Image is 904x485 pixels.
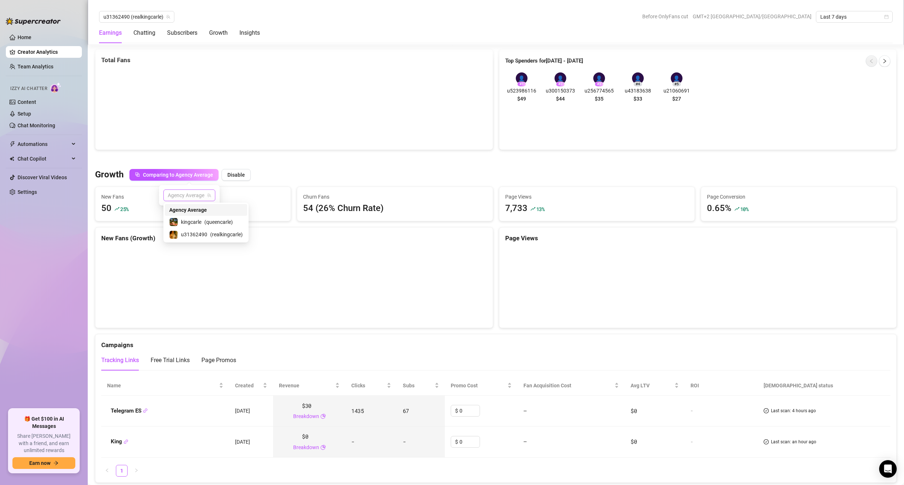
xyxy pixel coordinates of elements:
[170,231,178,239] img: u31362490
[672,82,681,87] div: # 5
[18,64,53,69] a: Team Analytics
[882,59,887,64] span: right
[134,468,139,473] span: right
[734,206,740,211] span: rise
[120,206,129,213] span: 25 %
[505,202,527,215] div: 7,733
[12,416,75,430] span: 🎁 Get $100 in AI Messages
[18,138,69,150] span: Automations
[672,95,681,103] span: $27
[691,439,723,445] div: -
[10,141,15,147] span: thunderbolt
[204,218,233,226] span: ( queencarle )
[351,438,355,445] span: -
[143,172,213,178] span: Comparing to Agency Average
[135,172,140,177] span: block
[235,381,261,390] span: Created
[303,202,487,215] div: 54 (26% Churn Rate)
[143,408,148,413] span: link
[631,407,637,414] span: $0
[124,439,128,444] button: Copy Link
[516,72,527,84] div: 👤
[691,407,723,414] div: -
[18,111,31,117] a: Setup
[18,123,55,128] a: Chat Monitoring
[758,376,890,396] th: [DEMOGRAPHIC_DATA] status
[593,72,605,84] div: 👤
[207,193,211,198] span: team
[621,87,654,95] span: u43183638
[693,11,812,22] span: GMT+2 [GEOGRAPHIC_DATA]/[GEOGRAPHIC_DATA]
[239,29,260,37] div: Insights
[103,11,170,22] span: u31362490 (realkingcarle)
[293,443,319,451] a: Breakdown
[555,72,566,84] div: 👤
[403,407,409,414] span: 67
[530,206,536,211] span: rise
[131,465,142,477] button: right
[505,233,891,243] div: Page Views
[707,202,731,215] div: 0.65%
[321,412,326,420] span: pie-chart
[764,439,769,445] span: check-circle
[351,381,385,390] span: Clicks
[303,193,487,201] span: Churn Fans
[403,381,433,390] span: Subs
[879,460,897,478] div: Open Intercom Messenger
[143,408,148,414] button: Copy Link
[166,15,170,19] span: team
[227,172,245,178] span: Disable
[209,29,228,37] div: Growth
[642,11,688,22] span: Before OnlyFans cut
[18,189,37,195] a: Settings
[633,82,642,87] div: # 4
[595,82,604,87] div: # 3
[222,169,251,181] button: Disable
[523,383,571,388] span: Fan Acquisition Cost
[740,206,749,213] span: 10 %
[556,95,565,103] span: $44
[505,57,583,65] article: Top Spenders for [DATE] - [DATE]
[660,87,693,95] span: u21060691
[884,15,889,19] span: calendar
[181,218,201,226] span: kingcarle
[101,55,487,65] div: Total Fans
[18,46,76,58] a: Creator Analytics
[151,356,190,365] div: Free Trial Links
[631,383,650,388] span: Avg LTV
[6,18,61,25] img: logo-BBDzfeDw.svg
[321,443,326,451] span: pie-chart
[631,438,637,445] span: $0
[124,439,128,444] span: link
[18,34,31,40] a: Home
[116,465,127,476] a: 1
[18,99,36,105] a: Content
[293,412,319,420] a: Breakdown
[771,407,816,414] span: Last scan: 4 hours ago
[351,407,364,414] span: 1435
[169,206,207,214] span: Agency Average
[302,432,308,441] span: $0
[101,334,890,350] div: Campaigns
[101,202,111,215] div: 50
[632,72,644,84] div: 👤
[403,438,406,445] span: -
[820,11,888,22] span: Last 7 days
[691,383,699,388] span: ROI
[523,407,527,414] span: —
[12,433,75,454] span: Share [PERSON_NAME] with a friend, and earn unlimited rewards
[105,468,109,473] span: left
[50,82,61,93] img: AI Chatter
[671,72,682,84] div: 👤
[771,439,816,445] span: Last scan: an hour ago
[111,438,128,445] strong: King
[201,356,236,365] div: Page Promos
[131,465,142,477] li: Next Page
[116,465,128,477] li: 1
[114,206,120,211] span: rise
[95,169,124,181] h3: Growth
[12,457,75,469] button: Earn nowarrow-right
[595,95,604,103] span: $35
[633,95,642,103] span: $33
[10,85,47,92] span: Izzy AI Chatter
